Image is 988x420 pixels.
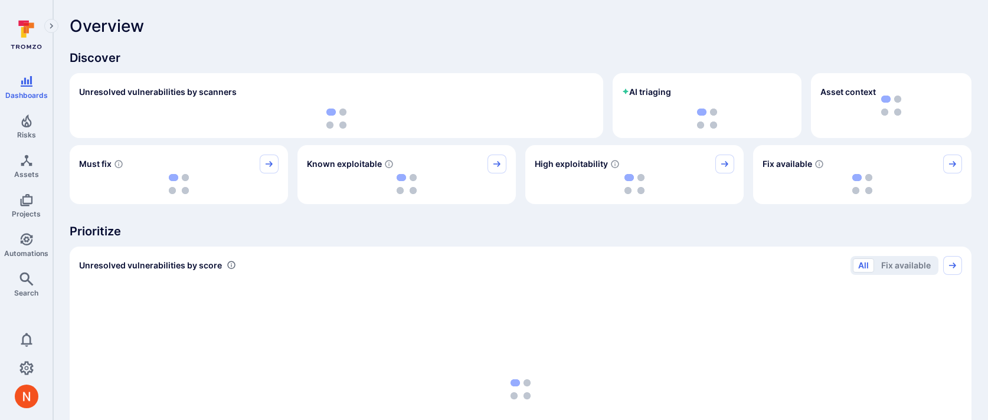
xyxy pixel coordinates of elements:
span: High exploitability [535,158,608,170]
div: Known exploitable [297,145,516,204]
span: Overview [70,17,144,35]
img: Loading... [169,174,189,194]
span: Dashboards [5,91,48,100]
span: Search [14,288,38,297]
i: Expand navigation menu [47,21,55,31]
button: Expand navigation menu [44,19,58,33]
button: All [853,258,874,273]
h2: AI triaging [622,86,671,98]
img: Loading... [624,174,645,194]
div: High exploitability [525,145,744,204]
div: Fix available [753,145,971,204]
img: ACg8ocIprwjrgDQnDsNSk9Ghn5p5-B8DpAKWoJ5Gi9syOE4K59tr4Q=s96-c [15,385,38,408]
div: Neeren Patki [15,385,38,408]
img: Loading... [397,174,417,194]
div: Must fix [70,145,288,204]
img: Loading... [511,379,531,399]
svg: Risk score >=40 , missed SLA [114,159,123,169]
span: Automations [4,249,48,258]
span: Fix available [763,158,812,170]
span: Asset context [820,86,876,98]
img: Loading... [326,109,346,129]
span: Unresolved vulnerabilities by score [79,260,222,271]
span: Prioritize [70,223,971,239]
div: loading spinner [307,173,506,195]
h2: Unresolved vulnerabilities by scanners [79,86,237,98]
span: Risks [17,130,36,139]
span: Must fix [79,158,112,170]
img: Loading... [697,109,717,129]
svg: Confirmed exploitable by KEV [384,159,394,169]
div: loading spinner [79,109,594,129]
span: Assets [14,170,39,179]
div: loading spinner [79,173,279,195]
span: Discover [70,50,971,66]
img: Loading... [852,174,872,194]
svg: Vulnerabilities with fix available [814,159,824,169]
div: loading spinner [622,109,792,129]
svg: EPSS score ≥ 0.7 [610,159,620,169]
div: loading spinner [535,173,734,195]
div: Number of vulnerabilities in status 'Open' 'Triaged' and 'In process' grouped by score [227,259,236,271]
span: Projects [12,209,41,218]
div: loading spinner [763,173,962,195]
span: Known exploitable [307,158,382,170]
button: Fix available [876,258,936,273]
